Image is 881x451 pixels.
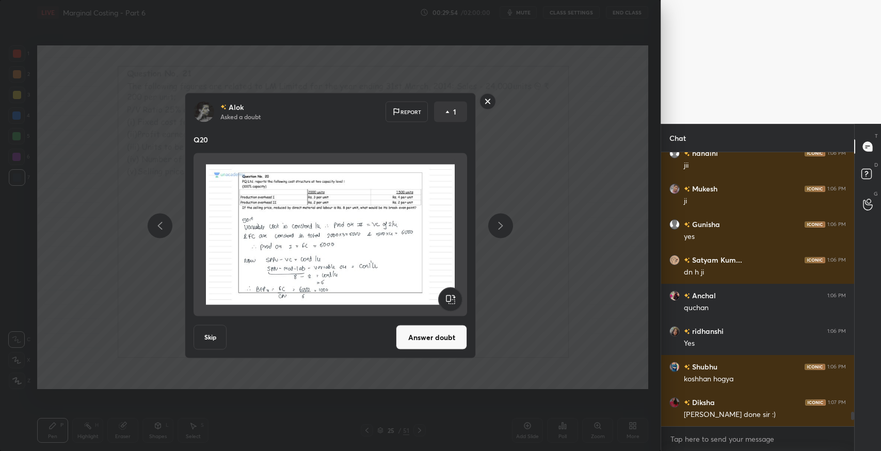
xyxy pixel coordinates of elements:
[684,400,690,406] img: no-rating-badge.077c3623.svg
[684,160,846,171] div: jii
[669,397,680,408] img: c8ee13d84ac14d55b7c9552e073fad17.jpg
[684,303,846,313] div: quchan
[690,148,718,158] h6: nandini
[690,361,717,372] h6: Shubhu
[827,221,846,228] div: 1:06 PM
[669,219,680,230] img: default.png
[684,222,690,228] img: no-rating-badge.077c3623.svg
[684,293,690,299] img: no-rating-badge.077c3623.svg
[827,293,846,299] div: 1:06 PM
[220,104,227,110] img: no-rating-badge.077c3623.svg
[684,329,690,334] img: no-rating-badge.077c3623.svg
[805,221,825,228] img: iconic-dark.1390631f.png
[220,112,261,121] p: Asked a doubt
[805,399,826,406] img: iconic-dark.1390631f.png
[194,102,214,122] img: cd652d65c6544fd1bcc9ca045b099253.jpg
[874,190,878,198] p: G
[684,267,846,278] div: dn h ji
[690,290,716,301] h6: Anchal
[690,254,742,265] h6: Satyam Kum...
[827,364,846,370] div: 1:06 PM
[684,374,846,384] div: koshhan hogya
[684,364,690,370] img: no-rating-badge.077c3623.svg
[684,232,846,242] div: yes
[684,339,846,349] div: Yes
[194,135,467,145] p: Q20
[669,184,680,194] img: 4fb1ef4a05d043828c0fb253196add07.jpg
[690,397,715,408] h6: Diksha
[874,161,878,169] p: D
[669,326,680,336] img: 96dc448f4dab4ce2b60978ea155eeceb.jpg
[805,186,825,192] img: iconic-dark.1390631f.png
[827,257,846,263] div: 1:06 PM
[386,102,428,122] div: Report
[684,196,846,206] div: ji
[684,186,690,192] img: no-rating-badge.077c3623.svg
[805,150,825,156] img: iconic-dark.1390631f.png
[828,399,846,406] div: 1:07 PM
[194,325,227,350] button: Skip
[669,148,680,158] img: default.png
[827,328,846,334] div: 1:06 PM
[684,410,846,420] div: [PERSON_NAME] done sir :)
[690,183,717,194] h6: Mukesh
[229,103,244,111] p: Alok
[453,107,456,117] p: 1
[875,132,878,140] p: T
[805,257,825,263] img: iconic-dark.1390631f.png
[690,219,720,230] h6: Gunisha
[669,255,680,265] img: ee2f365983054e17a0a8fd0220be7e3b.jpg
[827,150,846,156] div: 1:06 PM
[669,291,680,301] img: 710aac374af743619e52c97fb02a3c35.jpg
[396,325,467,350] button: Answer doubt
[805,364,825,370] img: iconic-dark.1390631f.png
[690,326,724,336] h6: ridhanshi
[206,157,455,312] img: 17593893833C3JEA.jpeg
[669,362,680,372] img: 2378711ff7984aef94120e87beb96a0d.jpg
[661,152,854,426] div: grid
[684,151,690,156] img: no-rating-badge.077c3623.svg
[827,186,846,192] div: 1:06 PM
[661,124,694,152] p: Chat
[684,257,690,263] img: no-rating-badge.077c3623.svg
